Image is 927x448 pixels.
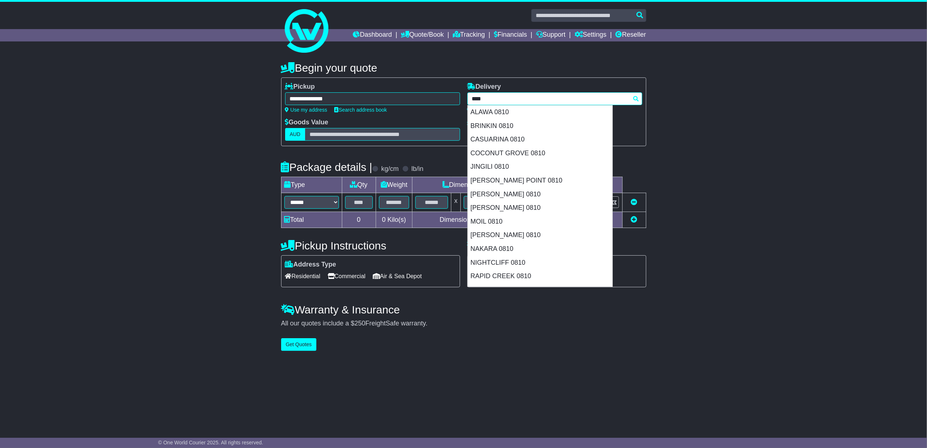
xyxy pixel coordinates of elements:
[468,269,612,283] div: RAPID CREEK 0810
[468,283,612,297] div: TIWI 0810
[631,199,638,206] a: Remove this item
[382,216,385,223] span: 0
[281,338,317,351] button: Get Quotes
[412,212,548,228] td: Dimensions in Centimetre(s)
[468,228,612,242] div: [PERSON_NAME] 0810
[285,261,336,269] label: Address Type
[468,256,612,270] div: NIGHTCLIFF 0810
[468,242,612,256] div: NAKARA 0810
[468,201,612,215] div: [PERSON_NAME] 0810
[468,147,612,160] div: COCONUT GROVE 0810
[615,29,646,41] a: Reseller
[285,107,327,113] a: Use my address
[281,320,646,328] div: All our quotes include a $ FreightSafe warranty.
[335,107,387,113] a: Search address book
[376,212,412,228] td: Kilo(s)
[401,29,444,41] a: Quote/Book
[494,29,527,41] a: Financials
[353,29,392,41] a: Dashboard
[376,177,412,193] td: Weight
[285,271,320,282] span: Residential
[467,83,501,91] label: Delivery
[355,320,365,327] span: 250
[281,304,646,316] h4: Warranty & Insurance
[536,29,566,41] a: Support
[468,188,612,201] div: [PERSON_NAME] 0810
[631,216,638,223] a: Add new item
[575,29,607,41] a: Settings
[468,215,612,229] div: MOIL 0810
[285,119,328,127] label: Goods Value
[281,240,460,252] h4: Pickup Instructions
[468,174,612,188] div: [PERSON_NAME] POINT 0810
[281,177,342,193] td: Type
[158,440,263,445] span: © One World Courier 2025. All rights reserved.
[285,83,315,91] label: Pickup
[411,165,423,173] label: lb/in
[468,105,612,119] div: ALAWA 0810
[328,271,365,282] span: Commercial
[468,160,612,174] div: JINGILI 0810
[281,161,372,173] h4: Package details |
[451,193,461,212] td: x
[342,177,376,193] td: Qty
[381,165,399,173] label: kg/cm
[468,119,612,133] div: BRINKIN 0810
[281,62,646,74] h4: Begin your quote
[412,177,548,193] td: Dimensions (L x W x H)
[373,271,422,282] span: Air & Sea Depot
[281,212,342,228] td: Total
[342,212,376,228] td: 0
[285,128,305,141] label: AUD
[453,29,485,41] a: Tracking
[468,133,612,147] div: CASUARINA 0810
[467,92,642,105] typeahead: Please provide city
